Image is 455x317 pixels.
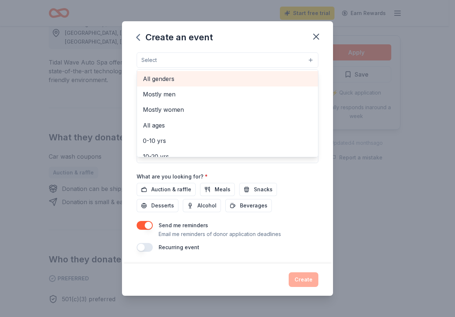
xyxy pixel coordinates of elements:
span: Mostly men [143,89,312,99]
span: Mostly women [143,105,312,114]
div: Select [137,69,318,157]
span: 0-10 yrs [143,136,312,145]
span: All genders [143,74,312,84]
span: 10-20 yrs [143,152,312,161]
button: Select [137,52,318,68]
span: All ages [143,121,312,130]
span: Select [141,56,157,64]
